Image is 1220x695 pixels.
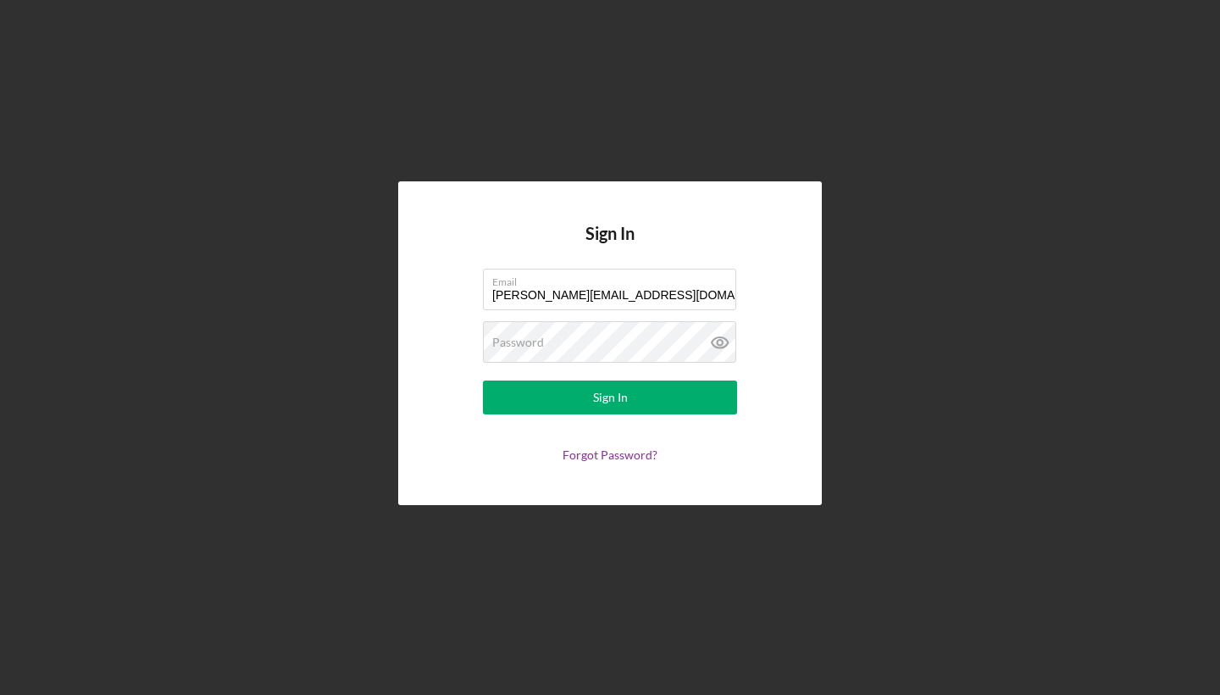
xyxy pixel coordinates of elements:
a: Forgot Password? [563,448,657,462]
label: Email [492,270,736,288]
h4: Sign In [585,224,635,269]
label: Password [492,336,544,349]
button: Sign In [483,381,737,414]
div: Sign In [593,381,628,414]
